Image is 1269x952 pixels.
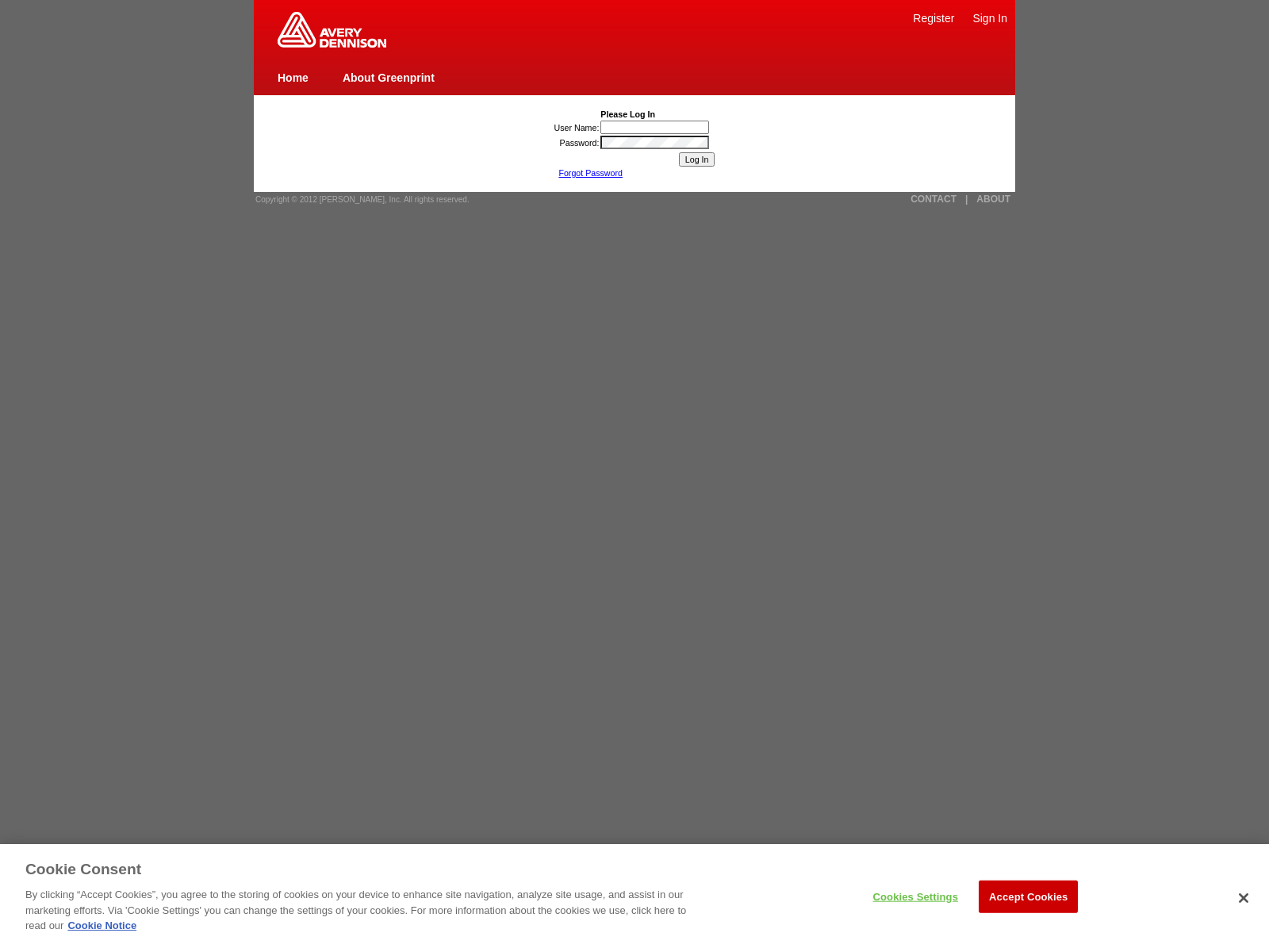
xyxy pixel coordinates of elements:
[913,12,954,25] a: Register
[255,195,470,204] span: Copyright © 2012 [PERSON_NAME], Inc. All rights reserved.
[343,71,435,84] a: About Greenprint
[972,12,1007,25] a: Sign In
[976,194,1010,205] a: ABOUT
[278,40,386,49] a: Greenprint
[979,880,1078,913] button: Accept Cookies
[278,12,386,48] img: Home
[600,109,655,119] b: Please Log In
[25,860,141,880] h3: Cookie Consent
[911,194,957,205] a: CONTACT
[278,71,309,84] a: Home
[1226,881,1261,916] button: Close
[560,138,600,148] label: Password:
[679,152,715,167] input: Log In
[25,887,698,934] p: By clicking “Accept Cookies”, you agree to the storing of cookies on your device to enhance site ...
[866,881,965,912] button: Cookies Settings
[67,919,136,931] a: Cookie Notice
[965,194,968,205] a: |
[554,123,600,132] label: User Name:
[558,168,623,178] a: Forgot Password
